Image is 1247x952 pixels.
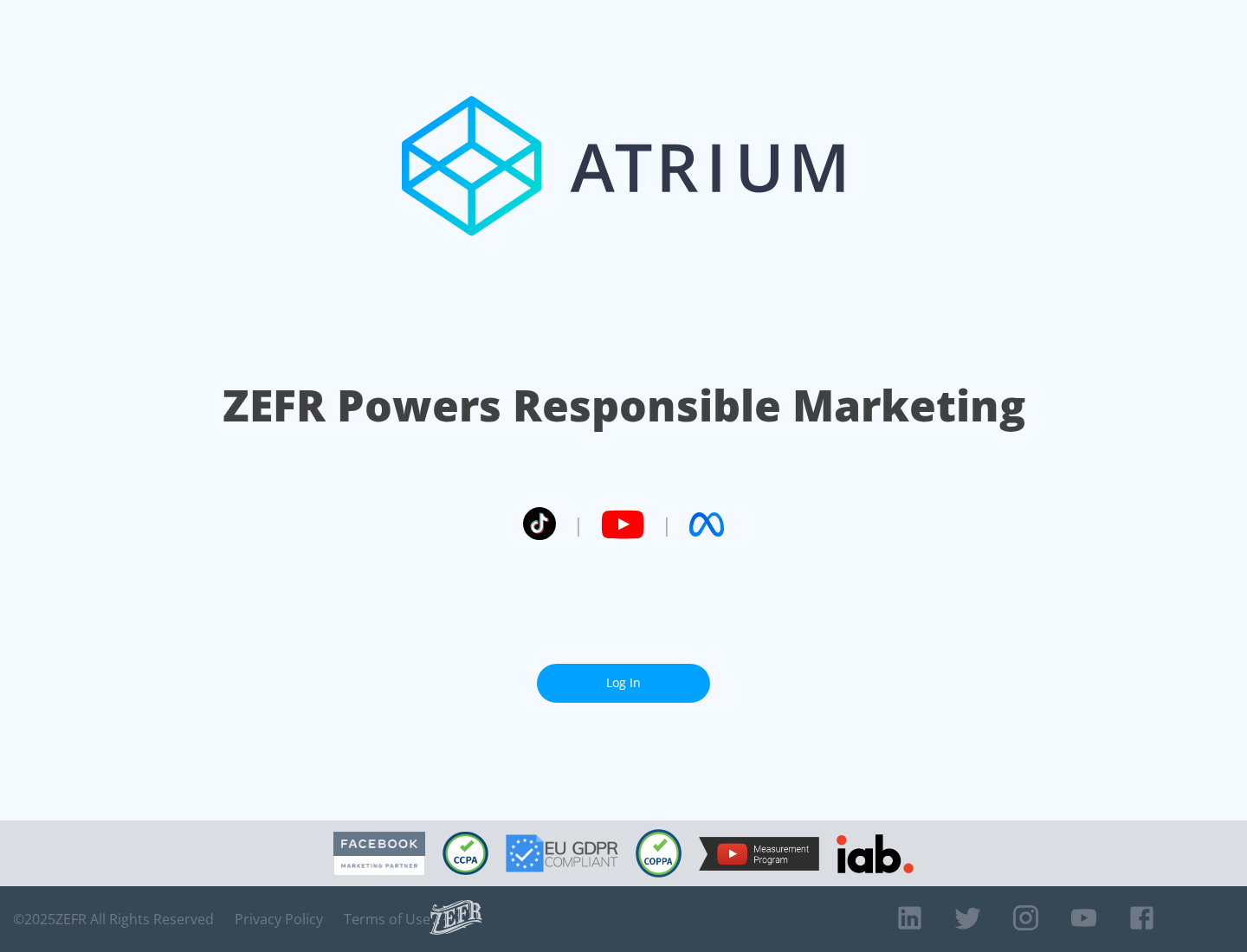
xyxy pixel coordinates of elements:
a: Log In [537,664,710,703]
a: Privacy Policy [235,910,323,928]
a: Terms of Use [344,910,430,928]
span: © 2025 ZEFR All Rights Reserved [13,910,214,928]
img: GDPR Compliant [506,834,618,872]
img: YouTube Measurement Program [699,837,819,871]
img: CCPA Compliant [443,832,488,875]
span: | [573,511,584,537]
h1: ZEFR Powers Responsible Marketing [223,376,1025,435]
img: IAB [837,834,914,873]
img: COPPA Compliant [636,829,682,878]
span: | [662,511,672,537]
img: Facebook Marketing Partner [333,832,425,876]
